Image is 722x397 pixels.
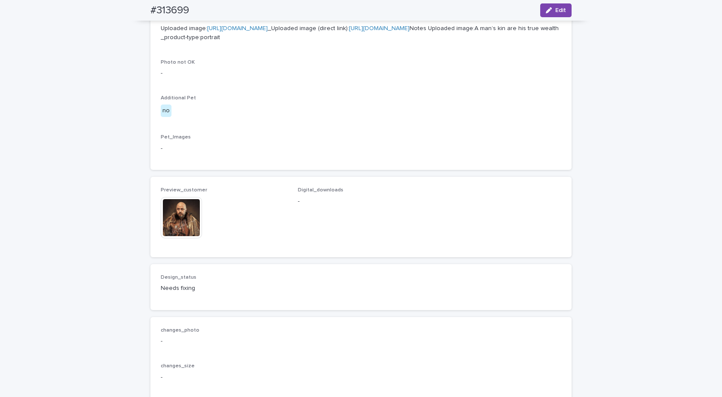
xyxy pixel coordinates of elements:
span: Pet_Images [161,135,191,140]
button: Edit [540,3,572,17]
span: changes_photo [161,328,199,333]
h2: #313699 [150,4,189,17]
span: Additional Pet [161,95,196,101]
p: - [161,373,561,382]
p: - [161,69,561,78]
span: Digital_downloads [298,188,343,193]
span: Preview_customer [161,188,207,193]
span: Design_status [161,275,196,280]
span: changes_size [161,363,195,369]
p: - [161,144,561,153]
p: Uploaded image: _Uploaded image (direct link): Notes Uploaded image:A man’s kin are his true weal... [161,24,561,42]
a: [URL][DOMAIN_NAME] [207,25,268,31]
div: no [161,105,171,117]
p: - [298,197,425,206]
p: - [161,337,561,346]
p: Needs fixing [161,284,288,293]
a: [URL][DOMAIN_NAME] [349,25,410,31]
span: Edit [555,7,566,13]
span: Photo not OK [161,60,195,65]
